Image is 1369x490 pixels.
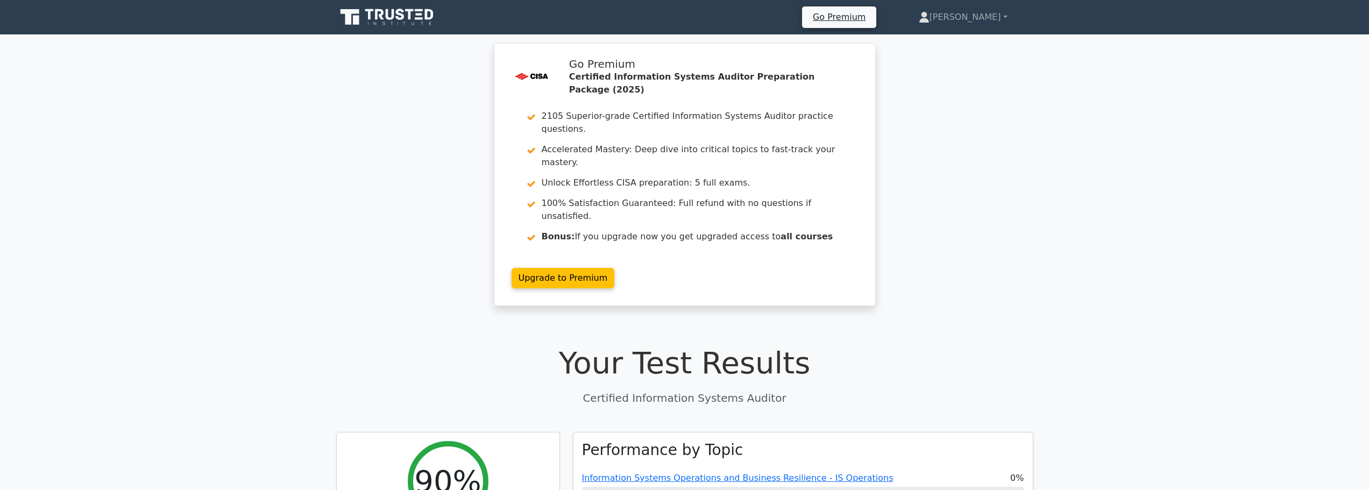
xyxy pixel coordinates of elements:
[336,390,1033,406] p: Certified Information Systems Auditor
[336,345,1033,381] h1: Your Test Results
[582,473,893,483] a: Information Systems Operations and Business Resilience - IS Operations
[512,268,615,288] a: Upgrade to Premium
[893,6,1033,28] a: [PERSON_NAME]
[806,10,872,24] a: Go Premium
[582,441,743,459] h3: Performance by Topic
[1010,472,1024,485] span: 0%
